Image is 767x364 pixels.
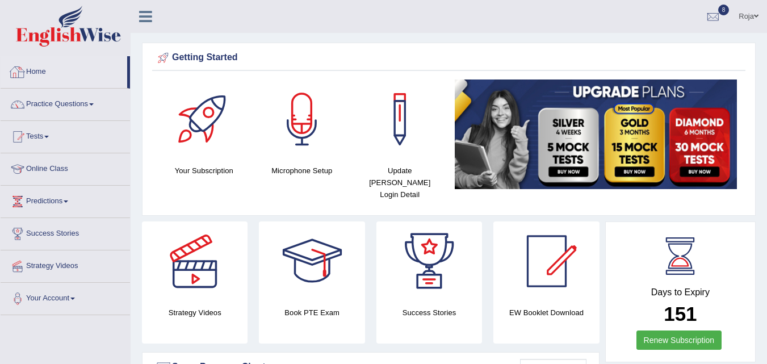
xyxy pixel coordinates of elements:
h4: Book PTE Exam [259,307,364,319]
a: Your Account [1,283,130,311]
a: Success Stories [1,218,130,246]
h4: EW Booklet Download [493,307,599,319]
a: Home [1,56,127,85]
span: 8 [718,5,730,15]
a: Online Class [1,153,130,182]
a: Strategy Videos [1,250,130,279]
h4: Microphone Setup [259,165,346,177]
b: 151 [664,303,697,325]
a: Predictions [1,186,130,214]
h4: Your Subscription [161,165,248,177]
h4: Strategy Videos [142,307,248,319]
h4: Success Stories [376,307,482,319]
a: Practice Questions [1,89,130,117]
a: Renew Subscription [636,330,722,350]
h4: Days to Expiry [618,287,743,298]
h4: Update [PERSON_NAME] Login Detail [357,165,443,200]
div: Getting Started [155,49,743,66]
img: small5.jpg [455,80,737,189]
a: Tests [1,121,130,149]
